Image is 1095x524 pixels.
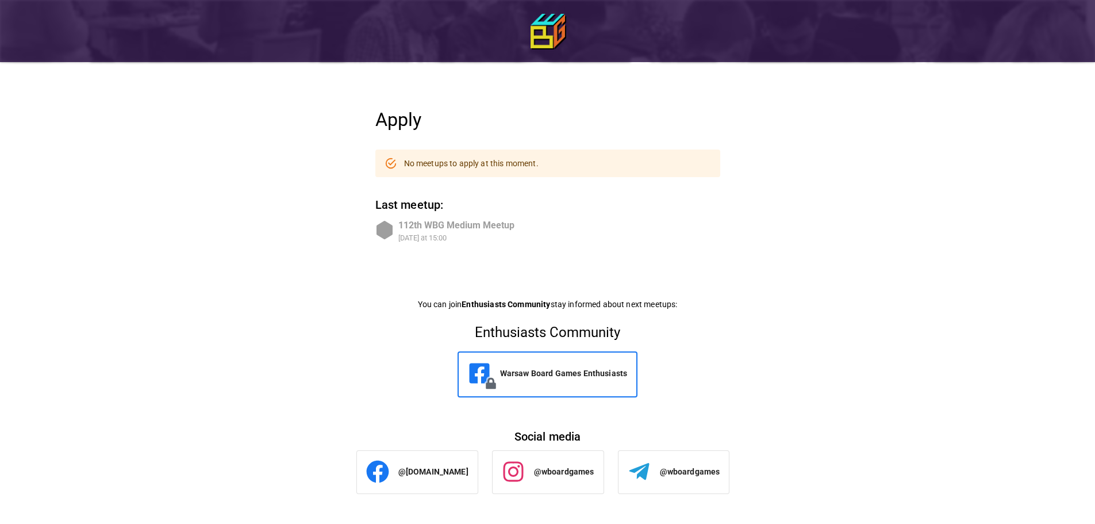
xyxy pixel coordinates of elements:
[531,14,565,48] img: icon64.png
[357,451,478,492] a: @[DOMAIN_NAME]
[375,108,720,131] h4: Apply
[404,158,539,169] p: No meetups to apply at this moment.
[660,466,720,477] p: @wboardgames
[618,451,729,492] a: @wboardgames
[375,299,720,310] p: You can join stay informed about next meetups:
[493,451,604,492] a: @wboardgames
[380,324,715,342] h5: Enthusiasts Community
[459,353,637,394] a: Warsaw Board Games Enthusiasts
[398,466,468,477] p: @[DOMAIN_NAME]
[429,234,447,242] div: 15:00
[375,427,720,446] h6: Social media
[398,234,419,242] div: [DATE]
[398,219,514,232] div: 112th WBG Medium Meetup
[375,196,720,214] h6: Last meetup:
[462,300,550,309] b: Enthusiasts Community
[398,232,514,243] div: at
[534,466,594,477] p: @wboardgames
[500,368,628,379] p: Warsaw Board Games Enthusiasts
